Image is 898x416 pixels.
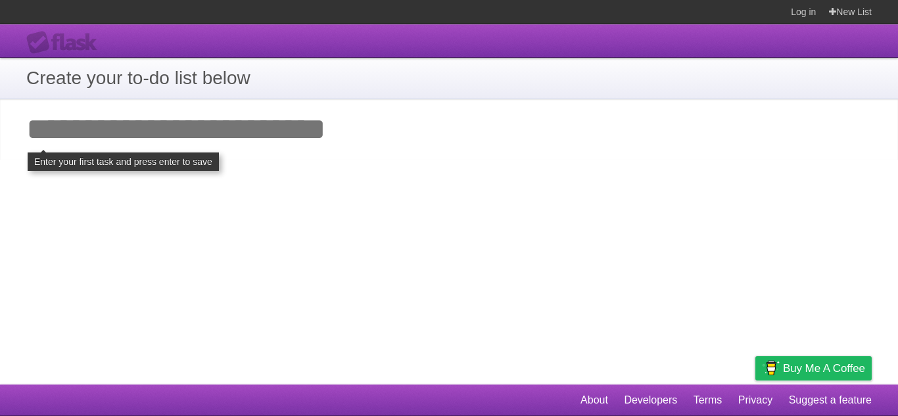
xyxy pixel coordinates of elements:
[789,388,872,413] a: Suggest a feature
[580,388,608,413] a: About
[26,64,872,92] h1: Create your to-do list below
[755,356,872,381] a: Buy me a coffee
[738,388,772,413] a: Privacy
[26,31,105,55] div: Flask
[762,357,780,379] img: Buy me a coffee
[624,388,677,413] a: Developers
[694,388,722,413] a: Terms
[783,357,865,380] span: Buy me a coffee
